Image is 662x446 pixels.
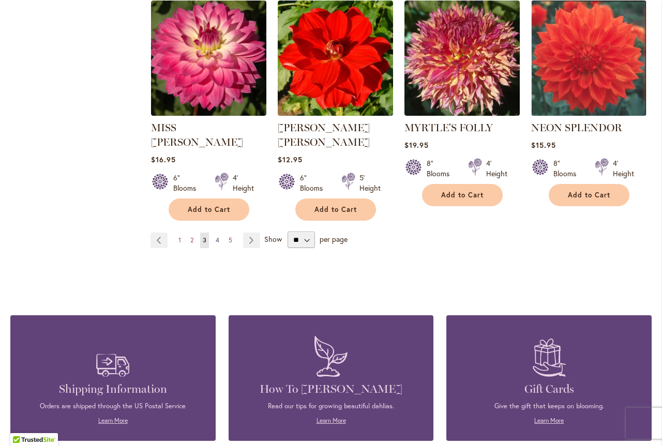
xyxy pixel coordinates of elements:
div: 8" Blooms [427,158,456,179]
p: Orders are shipped through the US Postal Service [26,402,200,411]
span: Add to Cart [441,191,484,199]
h4: Gift Cards [462,382,636,396]
button: Add to Cart [295,198,376,221]
span: $12.95 [278,155,303,164]
p: Read our tips for growing beautiful dahlias. [244,402,418,411]
img: MOLLY ANN [278,1,393,116]
span: 1 [178,236,181,244]
img: MISS DELILAH [151,1,266,116]
a: Learn More [98,417,128,424]
div: 6" Blooms [300,173,329,193]
a: 2 [188,233,196,248]
a: Learn More [534,417,564,424]
span: $19.95 [404,140,429,150]
a: NEON SPLENDOR [531,121,622,134]
span: 5 [229,236,232,244]
a: 5 [226,233,235,248]
div: 5' Height [359,173,381,193]
button: Add to Cart [169,198,249,221]
a: MISS DELILAH [151,108,266,118]
div: 4' Height [486,158,507,179]
span: Show [264,234,282,244]
h4: How To [PERSON_NAME] [244,382,418,396]
span: 2 [190,236,193,244]
a: MOLLY ANN [278,108,393,118]
a: Learn More [317,417,346,424]
a: 1 [176,233,184,248]
span: 4 [216,236,219,244]
iframe: Launch Accessibility Center [8,409,37,438]
span: Add to Cart [568,191,610,199]
span: Add to Cart [314,205,357,214]
a: Neon Splendor [531,108,646,118]
div: 4' Height [233,173,254,193]
span: Add to Cart [188,205,230,214]
div: 4' Height [613,158,634,179]
img: MYRTLE'S FOLLY [404,1,520,116]
span: per page [320,234,348,244]
a: MYRTLE'S FOLLY [404,108,520,118]
button: Add to Cart [422,184,503,206]
div: 6" Blooms [173,173,202,193]
span: 3 [203,236,206,244]
span: $15.95 [531,140,556,150]
span: $16.95 [151,155,176,164]
p: Give the gift that keeps on blooming. [462,402,636,411]
a: MYRTLE'S FOLLY [404,121,493,134]
a: MISS [PERSON_NAME] [151,121,243,148]
img: Neon Splendor [531,1,646,116]
a: 4 [213,233,222,248]
h4: Shipping Information [26,382,200,396]
a: [PERSON_NAME] [PERSON_NAME] [278,121,370,148]
div: 8" Blooms [553,158,582,179]
button: Add to Cart [549,184,629,206]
